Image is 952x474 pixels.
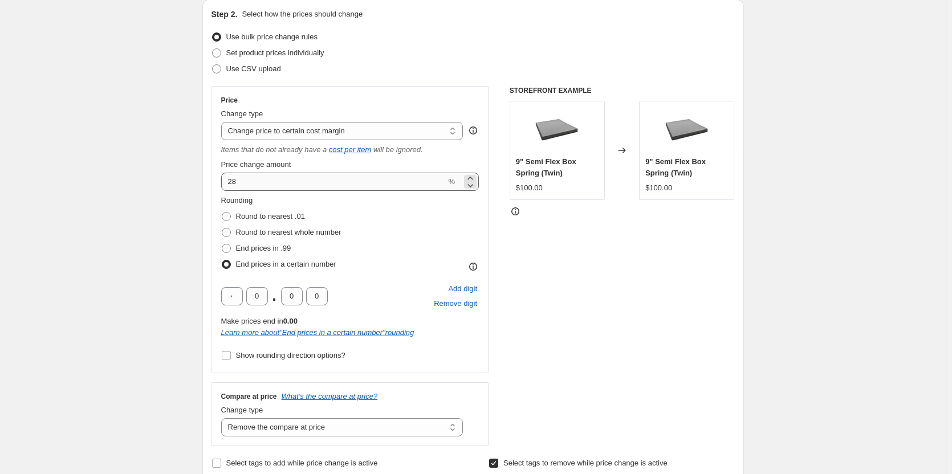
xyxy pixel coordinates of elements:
[236,260,336,268] span: End prices in a certain number
[446,281,479,296] button: Add placeholder
[503,459,668,467] span: Select tags to remove while price change is active
[534,107,580,153] img: prod_1790987912_80x.jpg
[242,9,363,20] p: Select how the prices should change
[221,287,243,305] input: ﹡
[221,392,277,401] h3: Compare at price
[236,212,305,220] span: Round to nearest .01
[236,351,345,359] span: Show rounding direction options?
[448,177,455,186] span: %
[448,283,477,295] span: Add digit
[236,244,291,252] span: End prices in .99
[226,459,378,467] span: Select tags to add while price change is active
[282,392,378,401] button: What's the compare at price?
[645,157,706,177] span: 9" Semi Flex Box Spring (Twin)
[373,145,423,154] i: will be ignored.
[306,287,328,305] input: ﹡
[510,86,735,95] h6: STOREFRONT EXAMPLE
[516,182,543,194] div: $100.00
[221,109,263,118] span: Change type
[221,406,263,414] span: Change type
[226,64,281,73] span: Use CSV upload
[645,182,672,194] div: $100.00
[281,287,303,305] input: ﹡
[283,317,298,325] b: 0.00
[221,173,446,191] input: 50
[246,287,268,305] input: ﹡
[211,9,238,20] h2: Step 2.
[434,298,477,309] span: Remove digit
[226,32,318,41] span: Use bulk price change rules
[221,328,414,337] a: Learn more about"End prices in a certain number"rounding
[221,196,253,205] span: Rounding
[226,48,324,57] span: Set product prices individually
[664,107,710,153] img: prod_1790987912_80x.jpg
[221,160,291,169] span: Price change amount
[236,228,341,236] span: Round to nearest whole number
[221,328,414,337] i: Learn more about " End prices in a certain number " rounding
[221,145,327,154] i: Items that do not already have a
[467,125,479,136] div: help
[329,145,371,154] a: cost per item
[516,157,576,177] span: 9" Semi Flex Box Spring (Twin)
[221,96,238,105] h3: Price
[271,287,278,305] span: .
[221,317,298,325] span: Make prices end in
[432,296,479,311] button: Remove placeholder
